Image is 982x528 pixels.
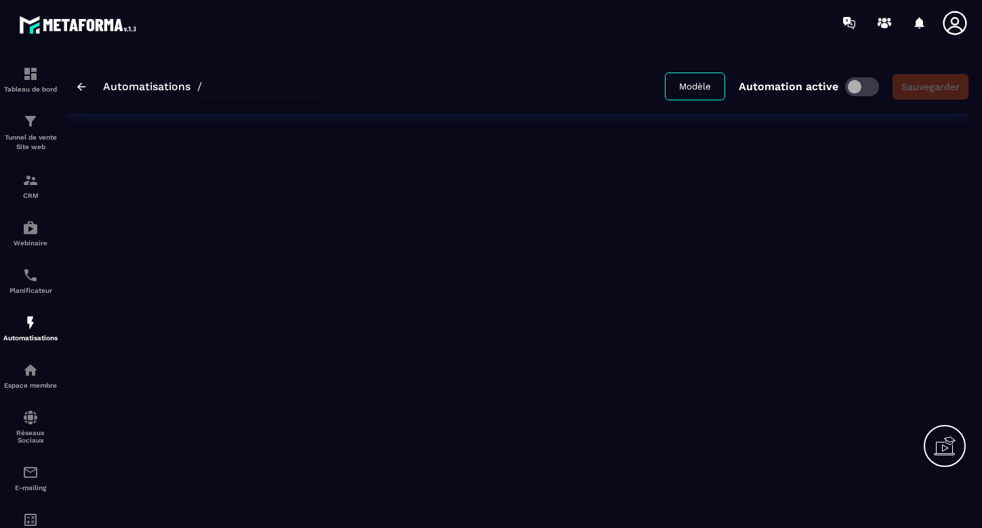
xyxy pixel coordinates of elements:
img: automations [22,220,39,236]
a: automationsautomationsEspace membre [3,352,58,399]
p: Automation active [739,80,838,93]
a: formationformationTableau de bord [3,56,58,103]
a: formationformationCRM [3,162,58,209]
img: logo [19,12,141,37]
img: accountant [22,512,39,528]
p: CRM [3,192,58,199]
p: E-mailing [3,484,58,491]
img: formation [22,113,39,129]
a: automationsautomationsWebinaire [3,209,58,257]
img: formation [22,66,39,82]
img: social-network [22,409,39,426]
p: Tunnel de vente Site web [3,133,58,152]
a: schedulerschedulerPlanificateur [3,257,58,304]
p: Automatisations [3,334,58,342]
p: Espace membre [3,382,58,389]
img: email [22,464,39,481]
span: / [197,80,202,93]
a: Automatisations [103,80,190,93]
img: automations [22,362,39,378]
p: Planificateur [3,287,58,294]
img: arrow [77,83,86,91]
img: automations [22,314,39,331]
p: Tableau de bord [3,85,58,93]
a: social-networksocial-networkRéseaux Sociaux [3,399,58,454]
a: emailemailE-mailing [3,454,58,502]
p: Réseaux Sociaux [3,429,58,444]
a: formationformationTunnel de vente Site web [3,103,58,162]
p: Webinaire [3,239,58,247]
img: scheduler [22,267,39,283]
a: automationsautomationsAutomatisations [3,304,58,352]
button: Modèle [665,73,725,100]
img: formation [22,172,39,188]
